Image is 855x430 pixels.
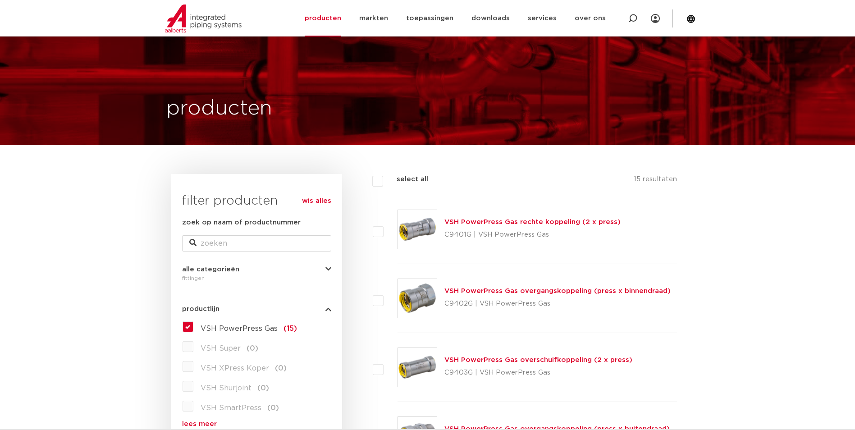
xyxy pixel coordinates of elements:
[302,196,331,206] a: wis alles
[383,174,428,185] label: select all
[182,306,219,312] span: productlijn
[182,192,331,210] h3: filter producten
[444,357,632,363] a: VSH PowerPress Gas overschuifkoppeling (2 x press)
[247,345,258,352] span: (0)
[283,325,297,332] span: (15)
[182,266,331,273] button: alle categorieën
[398,210,437,249] img: Thumbnail for VSH PowerPress Gas rechte koppeling (2 x press)
[182,266,239,273] span: alle categorieën
[444,288,671,294] a: VSH PowerPress Gas overgangskoppeling (press x binnendraad)
[182,306,331,312] button: productlijn
[201,345,241,352] span: VSH Super
[201,325,278,332] span: VSH PowerPress Gas
[257,384,269,392] span: (0)
[444,366,632,380] p: C9403G | VSH PowerPress Gas
[201,404,261,412] span: VSH SmartPress
[166,94,272,123] h1: producten
[444,228,621,242] p: C9401G | VSH PowerPress Gas
[275,365,287,372] span: (0)
[634,174,677,188] p: 15 resultaten
[201,365,269,372] span: VSH XPress Koper
[182,421,331,427] a: lees meer
[182,217,301,228] label: zoek op naam of productnummer
[267,404,279,412] span: (0)
[201,384,251,392] span: VSH Shurjoint
[398,348,437,387] img: Thumbnail for VSH PowerPress Gas overschuifkoppeling (2 x press)
[444,219,621,225] a: VSH PowerPress Gas rechte koppeling (2 x press)
[182,235,331,252] input: zoeken
[398,279,437,318] img: Thumbnail for VSH PowerPress Gas overgangskoppeling (press x binnendraad)
[182,273,331,284] div: fittingen
[444,297,671,311] p: C9402G | VSH PowerPress Gas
